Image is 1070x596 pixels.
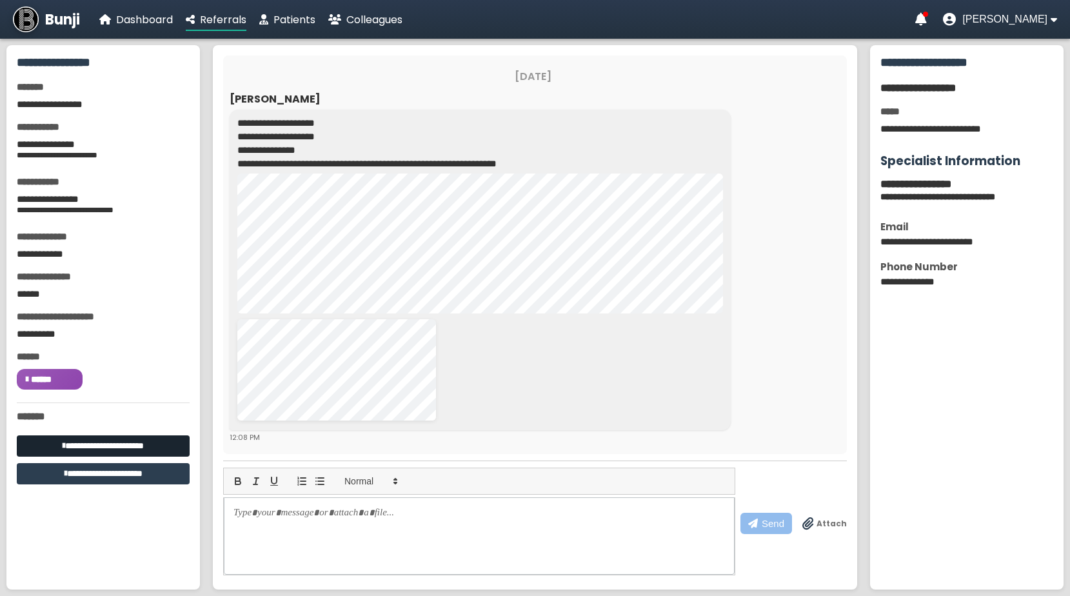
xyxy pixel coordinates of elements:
[230,91,837,107] div: [PERSON_NAME]
[273,12,315,27] span: Patients
[943,13,1057,26] button: User menu
[346,12,402,27] span: Colleagues
[229,473,247,489] button: bold
[45,9,80,30] span: Bunji
[962,14,1047,25] span: [PERSON_NAME]
[740,513,792,534] button: Send
[13,6,39,32] img: Bunji Dental Referral Management
[311,473,329,489] button: list: bullet
[880,259,1053,274] div: Phone Number
[186,12,246,28] a: Referrals
[802,517,847,530] label: Drag & drop files anywhere to attach
[915,13,927,26] a: Notifications
[200,12,246,27] span: Referrals
[247,473,265,489] button: italic
[880,219,1053,234] div: Email
[817,518,847,530] span: Attach
[230,68,837,84] div: [DATE]
[762,518,784,529] span: Send
[259,12,315,28] a: Patients
[13,6,80,32] a: Bunji
[230,432,260,442] span: 12:08 PM
[265,473,283,489] button: underline
[293,473,311,489] button: list: ordered
[328,12,402,28] a: Colleagues
[99,12,173,28] a: Dashboard
[880,152,1053,170] h3: Specialist Information
[116,12,173,27] span: Dashboard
